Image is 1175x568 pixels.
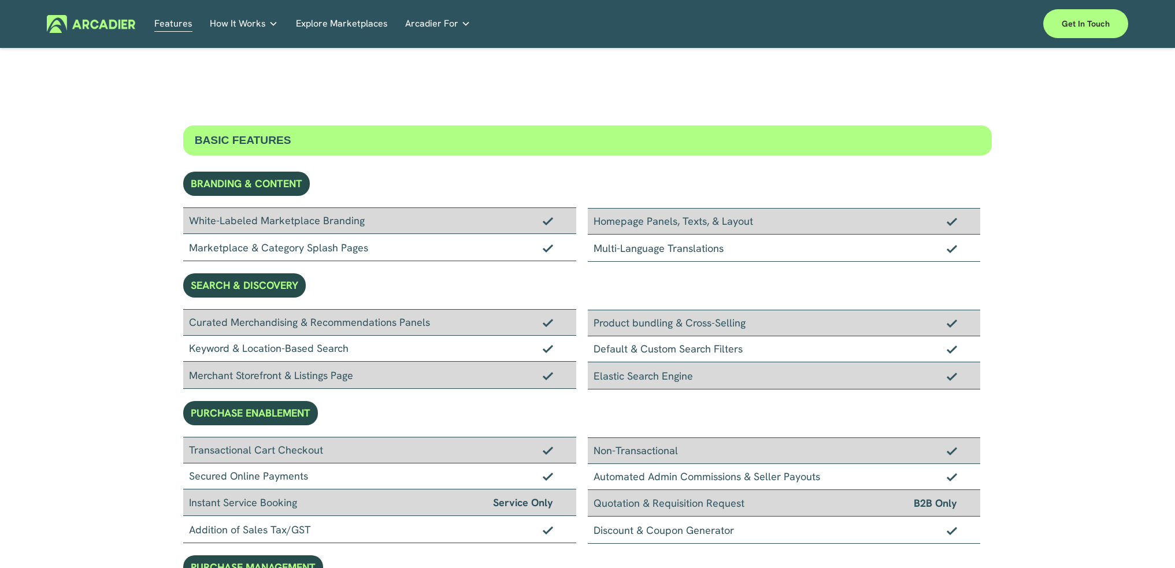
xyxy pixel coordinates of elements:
[183,437,576,463] div: Transactional Cart Checkout
[543,217,553,225] img: Checkmark
[947,447,957,455] img: Checkmark
[588,208,981,235] div: Homepage Panels, Texts, & Layout
[914,495,957,511] span: B2B Only
[183,172,310,196] div: BRANDING & CONTENT
[183,401,318,425] div: PURCHASE ENABLEMENT
[405,15,470,33] a: folder dropdown
[543,244,553,252] img: Checkmark
[183,489,576,516] div: Instant Service Booking
[543,344,553,352] img: Checkmark
[588,235,981,262] div: Multi-Language Translations
[183,516,576,543] div: Addition of Sales Tax/GST
[947,217,957,225] img: Checkmark
[588,517,981,544] div: Discount & Coupon Generator
[588,310,981,336] div: Product bundling & Cross-Selling
[947,345,957,353] img: Checkmark
[183,207,576,234] div: White-Labeled Marketplace Branding
[947,372,957,380] img: Checkmark
[947,319,957,327] img: Checkmark
[543,526,553,534] img: Checkmark
[947,244,957,253] img: Checkmark
[405,16,458,32] span: Arcadier For
[1043,9,1128,38] a: Get in touch
[588,490,981,517] div: Quotation & Requisition Request
[154,15,192,33] a: Features
[588,362,981,389] div: Elastic Search Engine
[183,234,576,261] div: Marketplace & Category Splash Pages
[47,15,135,33] img: Arcadier
[588,336,981,362] div: Default & Custom Search Filters
[543,446,553,454] img: Checkmark
[183,125,992,155] div: BASIC FEATURES
[296,15,388,33] a: Explore Marketplaces
[543,372,553,380] img: Checkmark
[210,16,266,32] span: How It Works
[588,437,981,464] div: Non-Transactional
[210,15,278,33] a: folder dropdown
[543,318,553,326] img: Checkmark
[183,463,576,489] div: Secured Online Payments
[493,494,553,511] span: Service Only
[183,273,306,298] div: SEARCH & DISCOVERY
[588,464,981,490] div: Automated Admin Commissions & Seller Payouts
[543,472,553,480] img: Checkmark
[947,473,957,481] img: Checkmark
[183,309,576,336] div: Curated Merchandising & Recommendations Panels
[183,336,576,362] div: Keyword & Location-Based Search
[183,362,576,389] div: Merchant Storefront & Listings Page
[947,526,957,534] img: Checkmark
